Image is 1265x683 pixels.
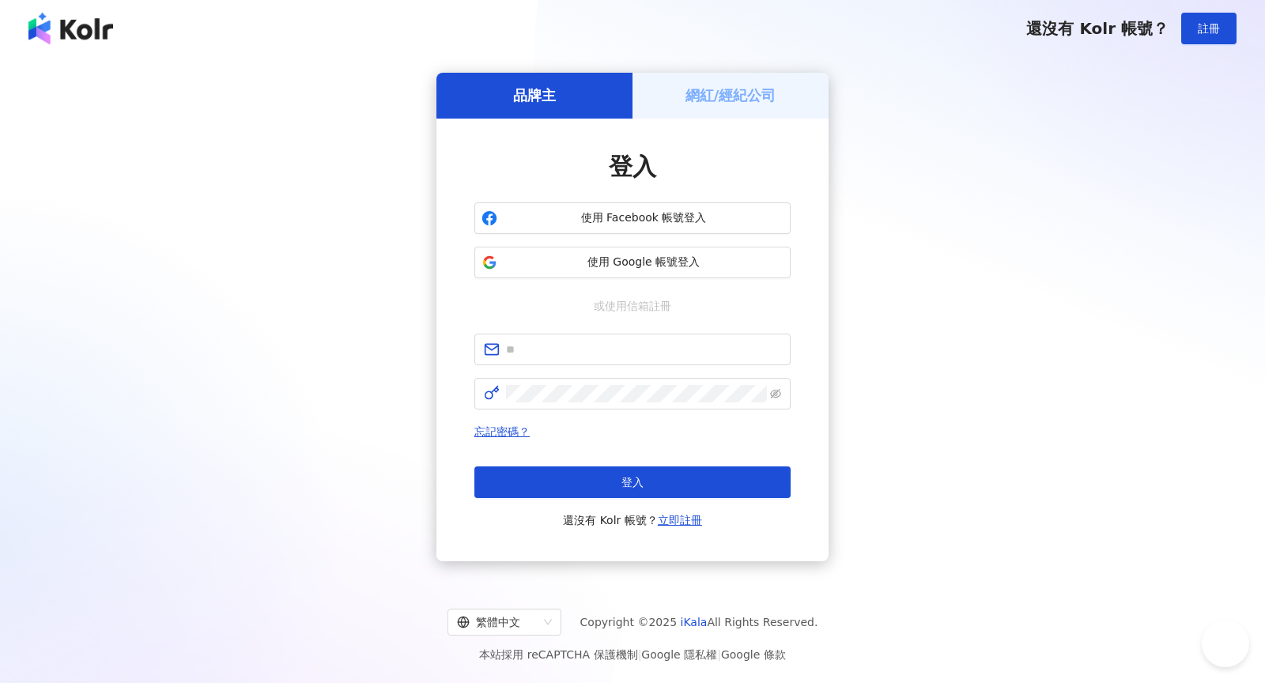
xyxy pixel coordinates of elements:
button: 使用 Google 帳號登入 [474,247,791,278]
span: 登入 [609,153,656,180]
a: 立即註冊 [658,514,702,526]
span: 本站採用 reCAPTCHA 保護機制 [479,645,785,664]
button: 登入 [474,466,791,498]
a: 忘記密碼？ [474,425,530,438]
span: | [717,648,721,661]
h5: 品牌主 [513,85,556,105]
a: iKala [681,616,708,628]
span: | [638,648,642,661]
span: eye-invisible [770,388,781,399]
span: 使用 Google 帳號登入 [504,255,784,270]
a: Google 條款 [721,648,786,661]
span: Copyright © 2025 All Rights Reserved. [580,613,818,632]
h5: 網紅/經紀公司 [685,85,776,105]
iframe: Help Scout Beacon - Open [1202,620,1249,667]
button: 使用 Facebook 帳號登入 [474,202,791,234]
a: Google 隱私權 [641,648,717,661]
span: 登入 [621,476,644,489]
div: 繁體中文 [457,609,538,635]
span: 還沒有 Kolr 帳號？ [1026,19,1169,38]
span: 或使用信箱註冊 [583,297,682,315]
span: 註冊 [1198,22,1220,35]
span: 使用 Facebook 帳號登入 [504,210,784,226]
img: logo [28,13,113,44]
span: 還沒有 Kolr 帳號？ [563,511,702,530]
button: 註冊 [1181,13,1237,44]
